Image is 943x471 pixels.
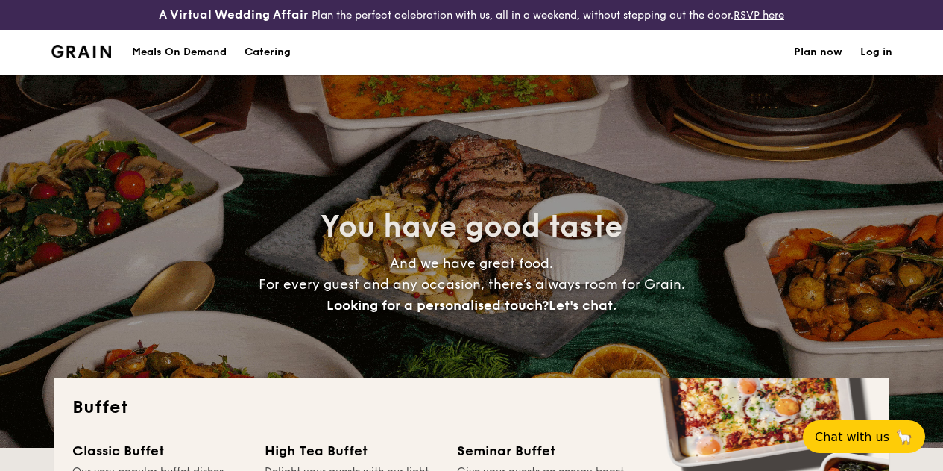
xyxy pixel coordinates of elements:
h4: A Virtual Wedding Affair [159,6,309,24]
a: Catering [236,30,300,75]
span: And we have great food. For every guest and any occasion, there’s always room for Grain. [259,255,685,314]
div: Seminar Buffet [457,440,631,461]
a: Log in [860,30,892,75]
span: Looking for a personalised touch? [327,297,549,314]
h1: Catering [245,30,291,75]
a: RSVP here [734,9,784,22]
h2: Buffet [72,396,871,419]
span: Let's chat. [549,297,616,314]
div: Classic Buffet [72,440,247,461]
div: Meals On Demand [132,30,227,75]
span: 🦙 [895,428,913,446]
a: Logotype [51,45,112,58]
button: Chat with us🦙 [803,420,925,453]
a: Meals On Demand [123,30,236,75]
div: High Tea Buffet [265,440,439,461]
span: You have good taste [321,209,622,245]
div: Plan the perfect celebration with us, all in a weekend, without stepping out the door. [157,6,786,24]
img: Grain [51,45,112,58]
a: Plan now [794,30,842,75]
span: Chat with us [815,430,889,444]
